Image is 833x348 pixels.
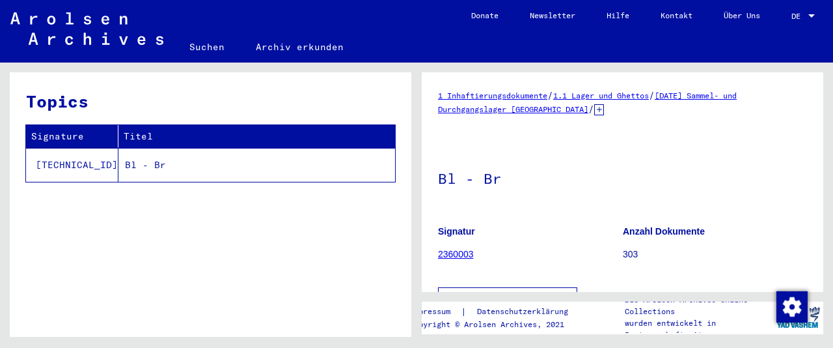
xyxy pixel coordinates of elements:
span: / [649,89,655,101]
div: | [409,305,584,319]
a: 1 Inhaftierungsdokumente [438,91,547,100]
div: Zustimmung ändern [776,291,807,322]
a: Archiv erkunden [240,31,359,63]
p: 303 [623,248,807,261]
b: Anzahl Dokumente [623,226,705,237]
h3: Topics [26,89,394,114]
img: Arolsen_neg.svg [10,12,163,45]
a: Impressum [409,305,461,319]
b: Signatur [438,226,475,237]
a: 1.1 Lager und Ghettos [553,91,649,100]
p: Die Arolsen Archives Online-Collections [625,294,773,317]
button: Indizierungsdaten anzeigen [438,287,577,312]
th: Titel [118,125,395,148]
th: Signature [26,125,118,148]
span: / [547,89,553,101]
h1: Bl - Br [438,149,807,206]
td: Bl - Br [118,148,395,182]
img: yv_logo.png [774,301,823,334]
td: [TECHNICAL_ID] [26,148,118,182]
a: Suchen [174,31,240,63]
p: wurden entwickelt in Partnerschaft mit [625,317,773,341]
img: Zustimmung ändern [776,291,808,323]
a: Datenschutzerklärung [467,305,584,319]
p: Copyright © Arolsen Archives, 2021 [409,319,584,330]
a: 2360003 [438,249,474,259]
span: / [588,103,594,115]
span: DE [791,12,806,21]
